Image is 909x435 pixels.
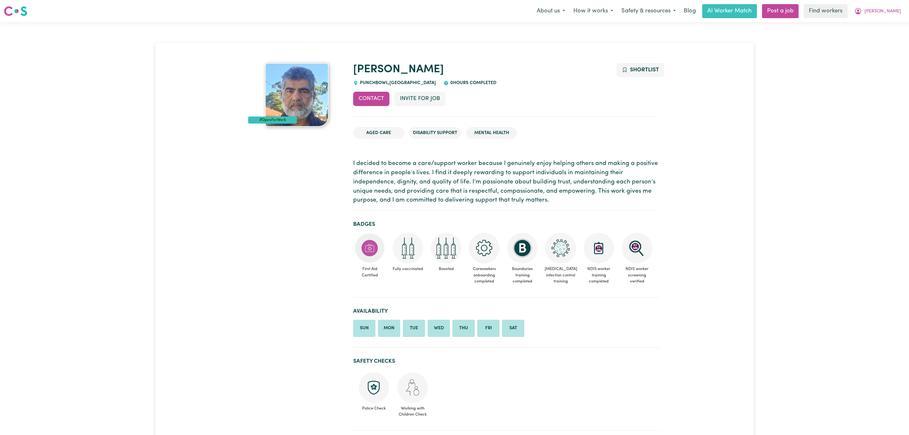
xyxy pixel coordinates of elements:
[452,320,475,337] li: Available on Thursday
[477,320,500,337] li: Available on Friday
[391,263,424,275] span: Fully vaccinated
[630,67,659,73] span: Shortlist
[409,127,461,139] li: Disability Support
[358,403,389,411] span: Police Check
[506,263,539,287] span: Boundaries training completed
[582,263,615,287] span: NDIS worker training completed
[430,263,463,275] span: Boosted
[762,4,799,18] a: Post a job
[353,127,404,139] li: Aged Care
[569,4,617,18] button: How it works
[393,233,423,263] img: Care and support worker has received 2 doses of COVID-19 vaccine
[4,5,27,17] img: Careseekers logo
[449,81,496,85] span: 0 hours completed
[680,4,700,18] a: Blog
[353,92,389,106] button: Contact
[850,4,905,18] button: My Account
[353,358,661,365] h2: Safety Checks
[353,159,661,205] p: I decided to become a care/support worker because I genuinely enjoy helping others and making a p...
[378,320,400,337] li: Available on Monday
[468,263,501,287] span: Careseekers onboarding completed
[395,92,445,106] button: Invite for Job
[354,233,385,263] img: Care and support worker has completed First Aid Certification
[544,263,577,287] span: [MEDICAL_DATA] infection control training
[358,81,436,85] span: PUNCHBOWL , [GEOGRAPHIC_DATA]
[248,117,297,124] div: #OpenForWork
[353,221,661,228] h2: Badges
[864,8,901,15] span: [PERSON_NAME]
[397,403,428,417] span: Working with Children Check
[353,320,375,337] li: Available on Sunday
[353,64,444,75] a: [PERSON_NAME]
[353,263,386,281] span: First Aid Certified
[620,263,654,287] span: NDIS worker screening verified
[584,233,614,263] img: CS Academy: Introduction to NDIS Worker Training course completed
[353,308,661,315] h2: Availability
[248,63,346,127] a: Farid Hussain's profile picture'#OpenForWork
[507,233,538,263] img: CS Academy: Boundaries in care and support work course completed
[403,320,425,337] li: Available on Tuesday
[469,233,500,263] img: CS Academy: Careseekers Onboarding course completed
[702,4,757,18] a: AI Worker Match
[4,4,27,18] a: Careseekers logo
[431,233,461,263] img: Care and support worker has received booster dose of COVID-19 vaccination
[617,63,665,77] button: Add to shortlist
[622,233,652,263] img: NDIS Worker Screening Verified
[545,233,576,263] img: CS Academy: COVID-19 Infection Control Training course completed
[533,4,569,18] button: About us
[359,372,389,403] img: Police check
[428,320,450,337] li: Available on Wednesday
[502,320,524,337] li: Available on Saturday
[617,4,680,18] button: Safety & resources
[265,63,329,127] img: Farid Hussain
[397,372,428,403] img: Working with children check
[804,4,848,18] a: Find workers
[466,127,517,139] li: Mental Health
